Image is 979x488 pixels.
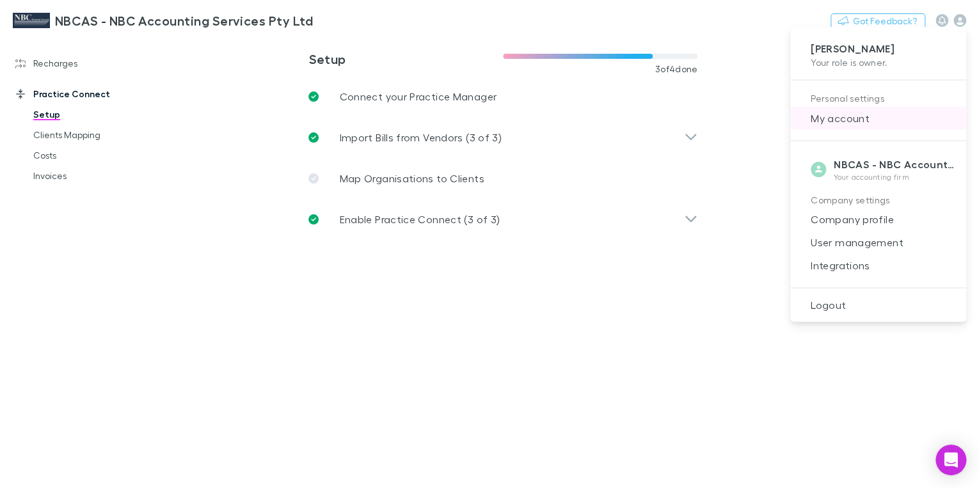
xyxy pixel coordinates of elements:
div: Open Intercom Messenger [935,445,966,475]
span: Company profile [800,212,956,227]
span: User management [800,235,956,250]
p: Company settings [811,193,946,209]
span: My account [800,111,956,126]
span: Integrations [800,258,956,273]
p: Your role is owner . [811,56,946,69]
p: [PERSON_NAME] [811,42,946,56]
span: Logout [800,297,956,313]
p: Personal settings [811,91,946,107]
p: Your accounting firm [834,172,956,182]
